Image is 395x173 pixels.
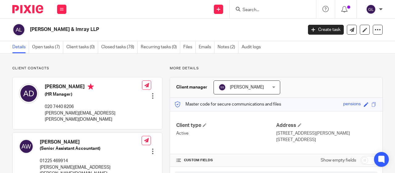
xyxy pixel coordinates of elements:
[141,41,180,53] a: Recurring tasks (0)
[276,130,376,136] p: [STREET_ADDRESS][PERSON_NAME]
[176,122,276,129] h4: Client type
[242,41,264,53] a: Audit logs
[343,101,361,108] div: pensions
[12,23,25,36] img: svg%3E
[40,139,142,145] h4: [PERSON_NAME]
[12,41,29,53] a: Details
[19,84,39,103] img: svg%3E
[183,41,196,53] a: Files
[170,66,383,71] p: More details
[40,158,142,164] p: 01225 469914
[176,158,276,163] h4: CUSTOM FIELDS
[308,25,344,35] a: Create task
[40,145,142,152] h5: (Senior Assistant Accountant)
[199,41,214,53] a: Emails
[176,84,207,90] h3: Client manager
[101,41,138,53] a: Closed tasks (78)
[218,84,226,91] img: svg%3E
[366,4,376,14] img: svg%3E
[176,130,276,136] p: Active
[45,104,142,110] p: 020 7440 8206
[66,41,98,53] a: Client tasks (0)
[242,7,297,13] input: Search
[32,41,63,53] a: Open tasks (7)
[12,66,162,71] p: Client contacts
[45,110,142,123] p: [PERSON_NAME][EMAIL_ADDRESS][PERSON_NAME][DOMAIN_NAME]
[230,85,264,89] span: [PERSON_NAME]
[88,84,94,90] i: Primary
[45,84,142,91] h4: [PERSON_NAME]
[30,26,245,33] h2: [PERSON_NAME] & Imray LLP
[12,5,43,13] img: Pixie
[321,157,356,163] label: Show empty fields
[276,122,376,129] h4: Address
[175,101,281,107] p: Master code for secure communications and files
[276,137,376,143] p: [STREET_ADDRESS]
[19,139,34,154] img: svg%3E
[218,41,239,53] a: Notes (2)
[45,91,142,97] h5: (HR Manager)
